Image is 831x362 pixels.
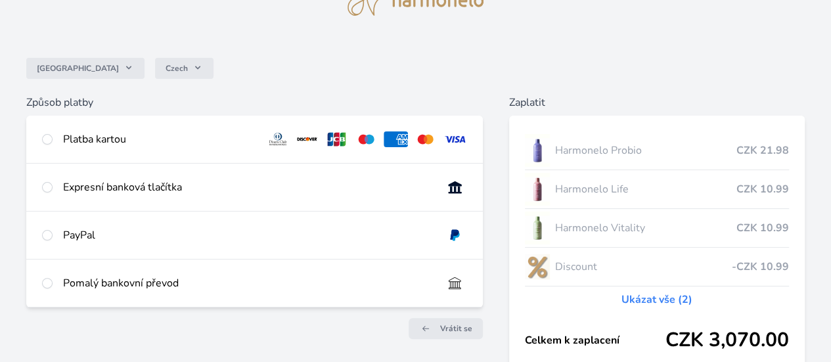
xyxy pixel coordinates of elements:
span: Harmonelo Probio [555,143,736,158]
span: Czech [166,63,188,74]
button: Czech [155,58,213,79]
img: jcb.svg [325,131,349,147]
a: Vrátit se [409,318,483,339]
span: [GEOGRAPHIC_DATA] [37,63,119,74]
a: Ukázat vše (2) [621,292,692,307]
span: Vrátit se [440,323,472,334]
img: CLEAN_LIFE_se_stinem_x-lo.jpg [525,173,550,206]
span: Discount [555,259,732,275]
span: CZK 3,070.00 [665,328,789,352]
span: CZK 10.99 [736,220,789,236]
img: onlineBanking_CZ.svg [443,179,467,195]
span: -CZK 10.99 [732,259,789,275]
button: [GEOGRAPHIC_DATA] [26,58,145,79]
img: maestro.svg [354,131,378,147]
img: CLEAN_VITALITY_se_stinem_x-lo.jpg [525,212,550,244]
div: PayPal [63,227,432,243]
img: bankTransfer_IBAN.svg [443,275,467,291]
img: paypal.svg [443,227,467,243]
img: discount-lo.png [525,250,550,283]
span: CZK 21.98 [736,143,789,158]
img: visa.svg [443,131,467,147]
img: diners.svg [266,131,290,147]
div: Pomalý bankovní převod [63,275,432,291]
span: Celkem k zaplacení [525,332,665,348]
div: Expresní banková tlačítka [63,179,432,195]
img: amex.svg [384,131,408,147]
h6: Způsob platby [26,95,483,110]
span: Harmonelo Vitality [555,220,736,236]
span: Harmonelo Life [555,181,736,197]
img: CLEAN_PROBIO_se_stinem_x-lo.jpg [525,134,550,167]
h6: Zaplatit [509,95,805,110]
img: mc.svg [413,131,438,147]
span: CZK 10.99 [736,181,789,197]
img: discover.svg [295,131,319,147]
div: Platba kartou [63,131,256,147]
